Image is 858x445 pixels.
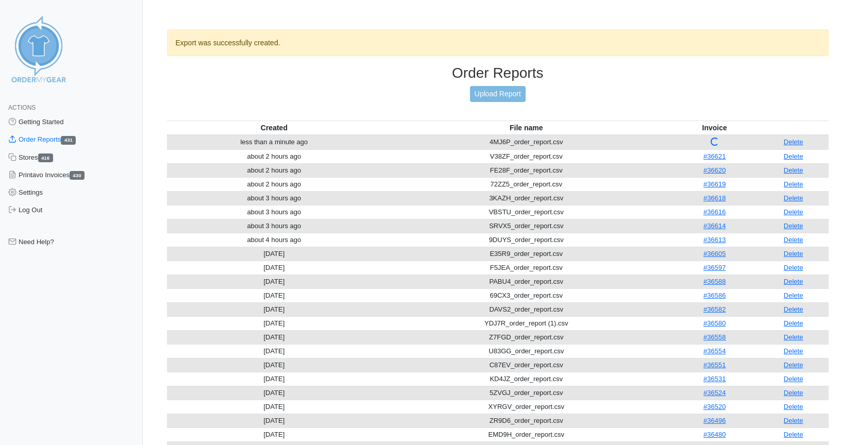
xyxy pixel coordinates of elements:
td: 3KAZH_order_report.csv [381,191,671,205]
td: about 2 hours ago [167,177,382,191]
a: #36554 [703,347,726,355]
td: [DATE] [167,386,382,400]
a: #36558 [703,333,726,341]
a: Delete [784,264,803,271]
td: F5JEA_order_report.csv [381,261,671,275]
a: #36605 [703,250,726,258]
td: about 2 hours ago [167,149,382,163]
th: Invoice [671,121,758,135]
th: File name [381,121,671,135]
a: #36588 [703,278,726,285]
a: #36618 [703,194,726,202]
td: about 3 hours ago [167,219,382,233]
td: [DATE] [167,302,382,316]
td: [DATE] [167,414,382,427]
td: [DATE] [167,427,382,441]
td: [DATE] [167,372,382,386]
td: PABU4_order_report.csv [381,275,671,288]
a: Delete [784,347,803,355]
h3: Order Reports [167,64,829,82]
div: Export was successfully created. [167,29,829,56]
a: #36582 [703,305,726,313]
td: about 4 hours ago [167,233,382,247]
a: #36621 [703,152,726,160]
td: EMD9H_order_report.csv [381,427,671,441]
a: Delete [784,152,803,160]
td: 5ZVGJ_order_report.csv [381,386,671,400]
a: #36480 [703,431,726,438]
a: Delete [784,222,803,230]
td: C87EV_order_report.csv [381,358,671,372]
td: [DATE] [167,344,382,358]
a: #36620 [703,166,726,174]
a: Delete [784,333,803,341]
td: [DATE] [167,358,382,372]
a: #36524 [703,389,726,397]
td: about 3 hours ago [167,205,382,219]
td: U83GG_order_report.csv [381,344,671,358]
td: 4MJ6P_order_report.csv [381,135,671,150]
th: Created [167,121,382,135]
a: #36597 [703,264,726,271]
td: [DATE] [167,316,382,330]
a: Delete [784,236,803,244]
td: [DATE] [167,288,382,302]
a: #36551 [703,361,726,369]
span: Actions [8,104,36,111]
a: #36614 [703,222,726,230]
a: Delete [784,292,803,299]
td: ZR9D6_order_report.csv [381,414,671,427]
td: [DATE] [167,261,382,275]
td: 9DUYS_order_report.csv [381,233,671,247]
td: [DATE] [167,247,382,261]
a: #36613 [703,236,726,244]
a: Delete [784,403,803,410]
td: VBSTU_order_report.csv [381,205,671,219]
td: about 3 hours ago [167,191,382,205]
a: #36531 [703,375,726,383]
a: Delete [784,208,803,216]
td: [DATE] [167,275,382,288]
td: V38ZF_order_report.csv [381,149,671,163]
td: 69CX3_order_report.csv [381,288,671,302]
td: [DATE] [167,400,382,414]
td: DAVS2_order_report.csv [381,302,671,316]
td: [DATE] [167,330,382,344]
span: 416 [38,153,53,162]
a: Delete [784,417,803,424]
a: #36619 [703,180,726,188]
td: about 2 hours ago [167,163,382,177]
a: Delete [784,319,803,327]
a: #36520 [703,403,726,410]
a: Delete [784,194,803,202]
a: Delete [784,361,803,369]
td: 72ZZ5_order_report.csv [381,177,671,191]
td: Z7FGD_order_report.csv [381,330,671,344]
a: Delete [784,180,803,188]
a: #36580 [703,319,726,327]
a: #36586 [703,292,726,299]
a: Delete [784,278,803,285]
a: Delete [784,138,803,146]
a: Delete [784,166,803,174]
a: #36496 [703,417,726,424]
td: XYRGV_order_report.csv [381,400,671,414]
td: less than a minute ago [167,135,382,150]
a: #36616 [703,208,726,216]
td: SRVX5_order_report.csv [381,219,671,233]
a: Delete [784,431,803,438]
a: Delete [784,389,803,397]
a: Delete [784,305,803,313]
td: KD4JZ_order_report.csv [381,372,671,386]
span: 430 [70,171,85,180]
td: YDJ7R_order_report (1).csv [381,316,671,330]
a: Delete [784,250,803,258]
td: FE28F_order_report.csv [381,163,671,177]
span: 431 [61,136,76,145]
td: E35R9_order_report.csv [381,247,671,261]
a: Upload Report [470,86,526,102]
a: Delete [784,375,803,383]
